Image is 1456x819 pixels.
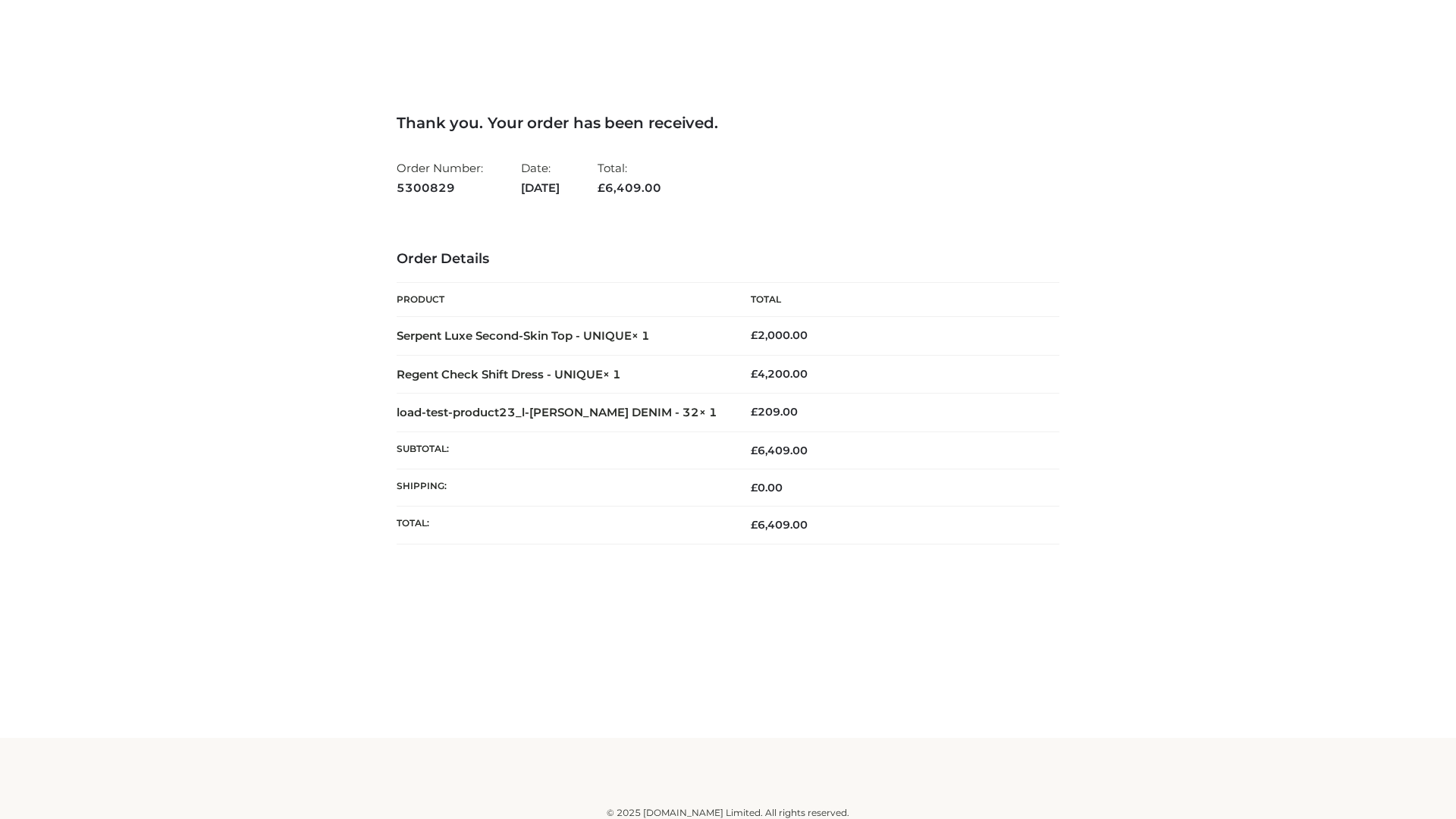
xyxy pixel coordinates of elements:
strong: × 1 [699,405,717,419]
h3: Thank you. Your order has been received. [397,114,1059,132]
span: 6,409.00 [598,180,661,195]
strong: Regent Check Shift Dress - UNIQUE [397,367,621,381]
span: £ [751,481,758,494]
bdi: 209.00 [751,405,798,419]
strong: Serpent Luxe Second-Skin Top - UNIQUE [397,328,650,343]
th: Shipping: [397,469,728,507]
span: 6,409.00 [751,518,808,532]
strong: 5300829 [397,178,483,198]
span: £ [751,405,758,419]
th: Total: [397,507,728,544]
span: £ [598,180,605,195]
span: £ [751,328,758,342]
li: Total: [598,155,661,201]
bdi: 0.00 [751,481,783,494]
span: £ [751,367,758,381]
th: Product [397,283,728,317]
span: 6,409.00 [751,444,808,457]
strong: [DATE] [521,178,560,198]
strong: × 1 [603,367,621,381]
th: Total [728,283,1059,317]
bdi: 2,000.00 [751,328,808,342]
li: Order Number: [397,155,483,201]
span: £ [751,518,758,532]
th: Subtotal: [397,431,728,469]
span: £ [751,444,758,457]
li: Date: [521,155,560,201]
bdi: 4,200.00 [751,367,808,381]
strong: load-test-product23_l-[PERSON_NAME] DENIM - 32 [397,405,717,419]
h3: Order Details [397,251,1059,268]
strong: × 1 [632,328,650,343]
